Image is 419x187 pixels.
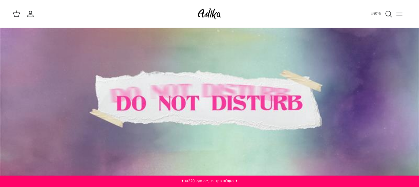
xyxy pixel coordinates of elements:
a: ✦ משלוח חינם בקנייה מעל ₪220 ✦ [181,178,238,184]
img: Adika IL [196,6,223,21]
a: החשבון שלי [27,10,37,18]
span: חיפוש [370,10,381,17]
a: חיפוש [370,10,392,18]
button: Toggle menu [392,7,406,21]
